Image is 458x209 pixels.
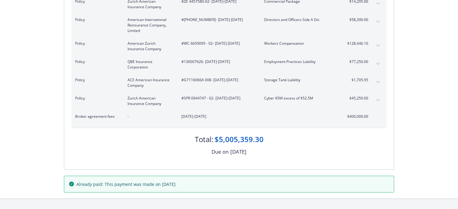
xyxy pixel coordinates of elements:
button: expand content [373,17,383,27]
button: expand content [373,96,383,105]
span: ACE American Insurance Company [128,77,172,88]
span: $400,000.00 [345,114,368,119]
span: #WC 6659095 - 02 - [DATE]-[DATE] [181,41,254,46]
span: #[PHONE_NUMBER] - [DATE]-[DATE] [181,17,254,23]
div: PolicyACE American Insurance Company#G7116066A 008- [DATE]-[DATE]Storage Tank Liability$1,705.95e... [72,74,386,92]
span: American International Reinsurance Company, Limited [128,17,172,33]
span: Broker agreement fees [75,114,118,119]
div: PolicyAmerican International Reinsurance Company, Limited#[PHONE_NUMBER]- [DATE]-[DATE]Directors ... [72,13,386,37]
span: Policy [75,77,118,83]
button: expand content [373,41,383,51]
span: Policy [75,96,118,101]
span: $1,705.95 [345,77,368,83]
span: Directors and Officers Side A Dic [264,17,336,23]
div: PolicyQBE Insurance Corporation#130007626- [DATE]-[DATE]Employment Practices Liability$77,250.00e... [72,55,386,74]
span: Employment Practices Liability [264,59,336,64]
div: PolicyAmerican Zurich Insurance Company#WC 6659095 - 02- [DATE]-[DATE]Workers Compensation$128,44... [72,37,386,55]
span: Policy [75,41,118,46]
div: Total: [195,134,213,145]
span: - [128,114,172,119]
span: Cyber $5M excess of $52.5M [264,96,336,101]
span: #G7116066A 008 - [DATE]-[DATE] [181,77,254,83]
span: #130007626 - [DATE]-[DATE] [181,59,254,64]
div: Due on [212,148,229,156]
span: Already paid: This payment was made on [DATE] [76,181,176,187]
span: Storage Tank Liability [264,77,336,83]
span: #SPR 0944747 - 02 - [DATE]-[DATE] [181,96,254,101]
span: Zurich American Insurance Company [128,96,172,106]
span: $58,390.00 [345,17,368,23]
div: [DATE] [230,148,246,156]
div: Broker agreement fees-[DATE]-[DATE]$400,000.00expand content [72,110,386,128]
span: $45,259.00 [345,96,368,101]
button: expand content [373,114,383,124]
span: Policy [75,59,118,64]
span: Workers Compensation [264,41,336,46]
div: PolicyZurich American Insurance Company#SPR 0944747 - 02- [DATE]-[DATE]Cyber $5M excess of $52.5M... [72,92,386,110]
span: [DATE]-[DATE] [181,114,254,119]
span: American Zurich Insurance Company [128,41,172,52]
button: expand content [373,77,383,87]
span: Policy [75,17,118,23]
span: $128,446.10 [345,41,368,46]
span: QBE Insurance Corporation [128,59,172,70]
span: $77,250.00 [345,59,368,64]
div: $5,005,359.30 [215,134,264,145]
button: expand content [373,59,383,69]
